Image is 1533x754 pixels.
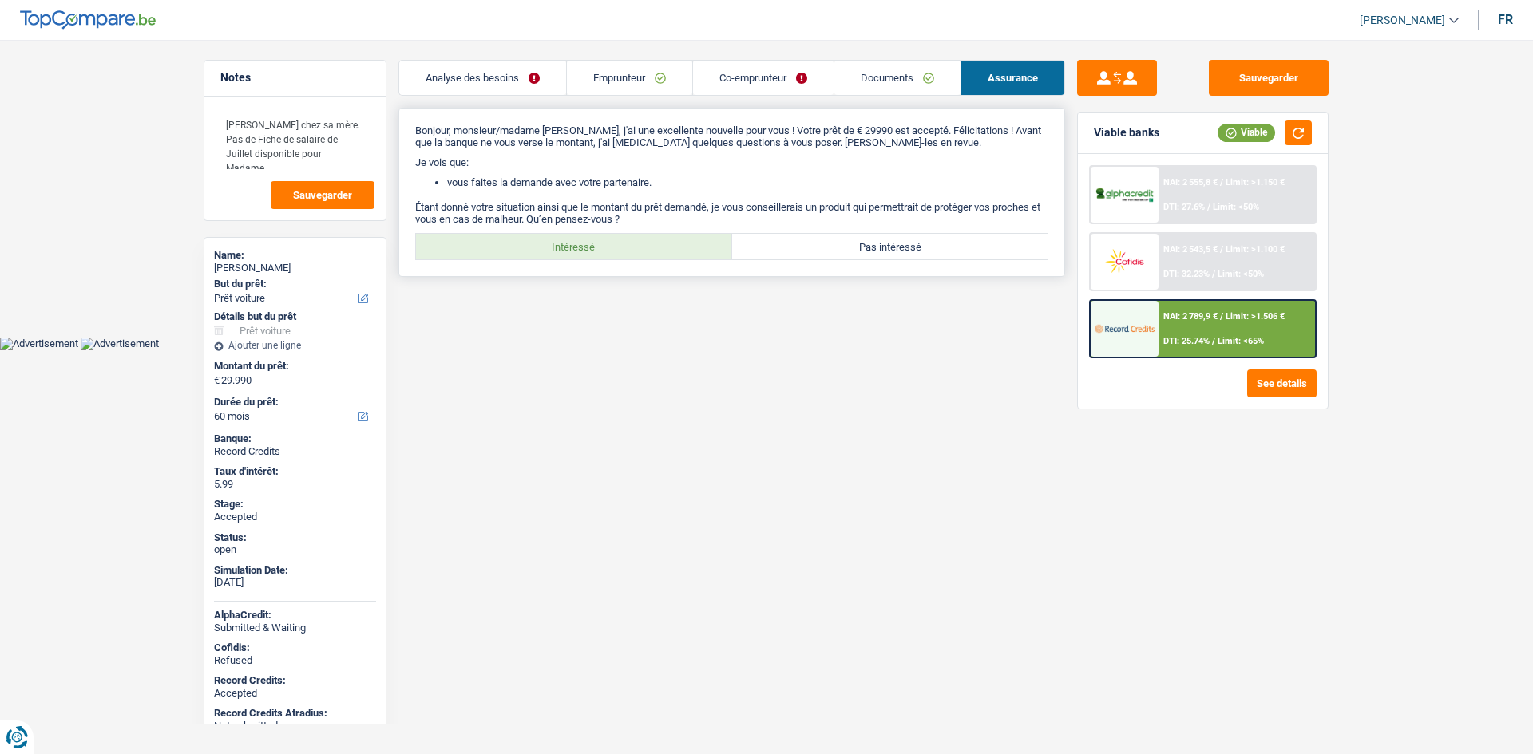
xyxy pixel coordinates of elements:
label: Montant du prêt: [214,360,373,373]
button: See details [1247,369,1317,397]
p: Bonjour, monsieur/madame [PERSON_NAME], j'ai une excellente nouvelle pour vous ! Votre prêt de € ... [415,124,1048,148]
div: Viable banks [1094,126,1159,140]
div: 5.99 [214,478,376,491]
div: Détails but du prêt [214,310,376,323]
div: open [214,543,376,556]
span: Limit: >1.100 € [1226,244,1285,255]
span: Limit: >1.506 € [1226,311,1285,322]
div: Record Credits: [214,674,376,687]
div: [DATE] [214,576,376,589]
button: Sauvegarder [1209,60,1329,96]
a: Documents [834,61,961,95]
div: [PERSON_NAME] [214,262,376,274]
div: Banque: [214,432,376,445]
div: Viable [1218,124,1275,141]
span: Limit: <65% [1218,336,1264,346]
a: [PERSON_NAME] [1347,7,1459,34]
li: vous faites la demande avec votre partenaire. [447,176,1048,188]
label: But du prêt: [214,278,373,290]
div: Record Credits [214,445,376,458]
span: DTI: 25.74% [1163,336,1210,346]
img: AlphaCredit [1095,186,1154,204]
label: Intéressé [416,234,732,259]
span: / [1212,336,1215,346]
span: NAI: 2 543,5 € [1163,244,1218,255]
h5: Notes [220,71,370,85]
span: NAI: 2 555,8 € [1163,177,1218,188]
span: / [1207,202,1210,212]
span: / [1212,269,1215,279]
img: TopCompare Logo [20,10,156,30]
div: Status: [214,531,376,544]
p: Je vois que: [415,156,1048,168]
div: Submitted & Waiting [214,622,376,634]
a: Analyse des besoins [399,61,566,95]
img: Cofidis [1095,247,1154,276]
div: Accepted [214,511,376,523]
span: Sauvegarder [293,190,352,200]
p: Étant donné votre situation ainsi que le montant du prêt demandé, je vous conseillerais un produi... [415,201,1048,225]
div: Taux d'intérêt: [214,465,376,478]
button: Sauvegarder [271,181,374,209]
div: Not submitted [214,720,376,732]
div: Accepted [214,687,376,700]
span: / [1220,244,1223,255]
span: DTI: 32.23% [1163,269,1210,279]
span: NAI: 2 789,9 € [1163,311,1218,322]
div: Refused [214,654,376,667]
div: Stage: [214,498,376,511]
span: Limit: <50% [1213,202,1259,212]
label: Durée du prêt: [214,396,373,409]
div: Cofidis: [214,641,376,654]
span: DTI: 27.6% [1163,202,1205,212]
span: / [1220,177,1223,188]
div: Ajouter une ligne [214,340,376,351]
div: Name: [214,249,376,262]
a: Assurance [961,61,1064,95]
span: Limit: <50% [1218,269,1264,279]
img: Advertisement [81,338,159,350]
span: / [1220,311,1223,322]
div: Simulation Date: [214,564,376,577]
span: € [214,374,220,387]
div: Record Credits Atradius: [214,707,376,720]
span: Limit: >1.150 € [1226,177,1285,188]
div: fr [1498,12,1513,27]
a: Co-emprunteur [693,61,834,95]
span: [PERSON_NAME] [1360,14,1445,27]
div: AlphaCredit: [214,609,376,622]
label: Pas intéressé [732,234,1048,259]
img: Record Credits [1095,314,1154,343]
a: Emprunteur [567,61,692,95]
